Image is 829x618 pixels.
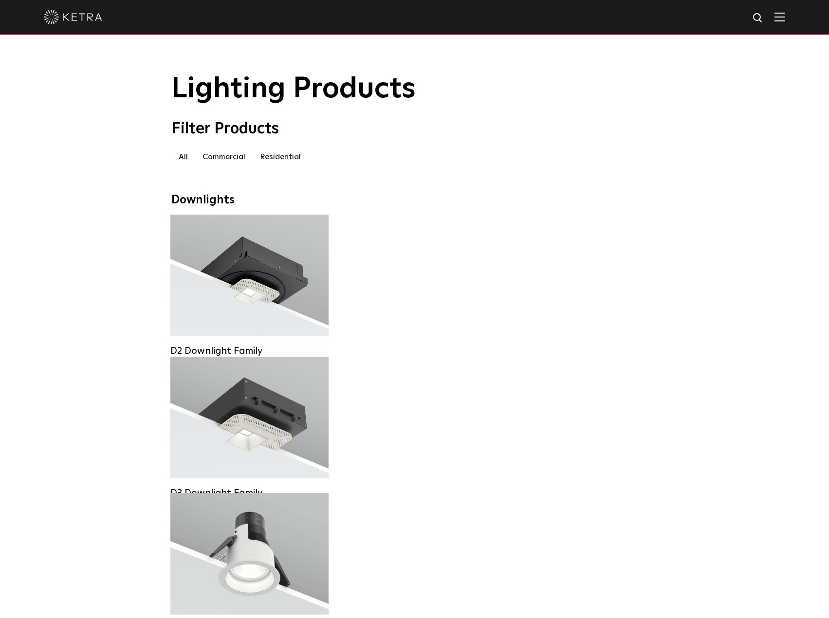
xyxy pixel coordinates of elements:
[170,357,329,478] a: D3 Downlight Family Lumen Output:700 / 900 / 1100Colors:White / Black / Silver / Bronze / Paintab...
[170,493,329,615] a: D4R Retrofit Downlight Lumen Output:800Colors:White / BlackBeam Angles:15° / 25° / 40° / 60°Watta...
[171,148,195,165] label: All
[774,12,785,21] img: Hamburger%20Nav.svg
[170,215,329,342] a: D2 Downlight Family Lumen Output:1200Colors:White / Black / Gloss Black / Silver / Bronze / Silve...
[171,193,658,207] div: Downlights
[44,10,102,24] img: ketra-logo-2019-white
[195,148,253,165] label: Commercial
[171,74,416,104] span: Lighting Products
[170,345,329,357] div: D2 Downlight Family
[170,487,329,499] div: D3 Downlight Family
[752,12,764,24] img: search icon
[253,148,308,165] label: Residential
[171,120,658,138] div: Filter Products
